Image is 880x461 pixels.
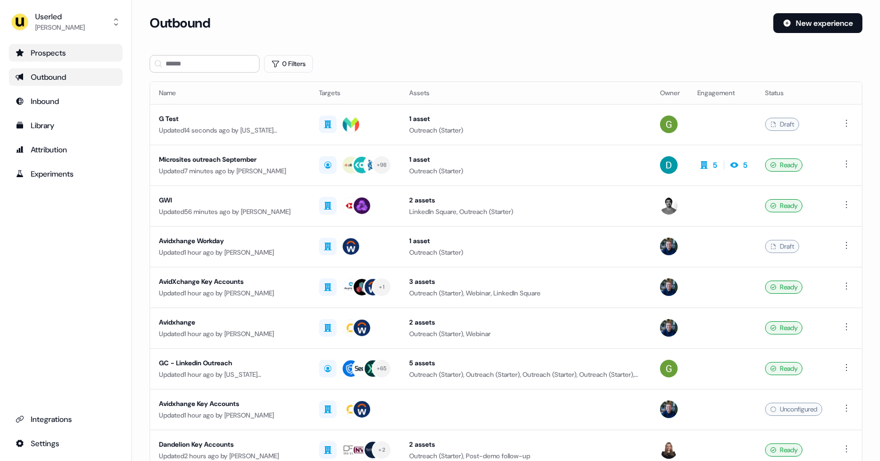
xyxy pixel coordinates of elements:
[159,358,301,369] div: GC - Linkedin Outreach
[159,410,301,421] div: Updated 1 hour ago by [PERSON_NAME]
[159,369,301,380] div: Updated 1 hour ago by [US_STATE][PERSON_NAME]
[409,195,642,206] div: 2 assets
[159,206,301,217] div: Updated 56 minutes ago by [PERSON_NAME]
[765,118,799,131] div: Draft
[660,319,678,337] img: James
[660,441,678,459] img: Geneviève
[35,11,85,22] div: Userled
[651,82,689,104] th: Owner
[15,47,116,58] div: Prospects
[150,82,310,104] th: Name
[409,328,642,339] div: Outreach (Starter), Webinar
[159,288,301,299] div: Updated 1 hour ago by [PERSON_NAME]
[660,156,678,174] img: David
[15,168,116,179] div: Experiments
[773,13,862,33] button: New experience
[743,160,747,171] div: 5
[409,288,642,299] div: Outreach (Starter), Webinar, LinkedIn Square
[159,113,301,124] div: G Test
[9,435,123,452] a: Go to integrations
[150,15,210,31] h3: Outbound
[660,197,678,215] img: Maz
[765,281,802,294] div: Ready
[378,445,385,455] div: + 2
[159,125,301,136] div: Updated 14 seconds ago by [US_STATE][PERSON_NAME]
[159,398,301,409] div: Avidxhange Key Accounts
[15,144,116,155] div: Attribution
[409,206,642,217] div: LinkedIn Square, Outreach (Starter)
[379,282,384,292] div: + 1
[409,154,642,165] div: 1 asset
[765,321,802,334] div: Ready
[377,364,387,374] div: + 65
[409,317,642,328] div: 2 assets
[409,439,642,450] div: 2 assets
[400,82,651,104] th: Assets
[159,235,301,246] div: Avidxhange Workday
[765,240,799,253] div: Draft
[159,247,301,258] div: Updated 1 hour ago by [PERSON_NAME]
[159,195,301,206] div: GWI
[660,116,678,133] img: Georgia
[159,276,301,287] div: AvidXchange Key Accounts
[689,82,756,104] th: Engagement
[409,235,642,246] div: 1 asset
[377,160,387,170] div: + 98
[409,369,642,380] div: Outreach (Starter), Outreach (Starter), Outreach (Starter), Outreach (Starter), Outreach (Starter)
[765,403,822,416] div: Unconfigured
[15,438,116,449] div: Settings
[409,125,642,136] div: Outreach (Starter)
[159,328,301,339] div: Updated 1 hour ago by [PERSON_NAME]
[15,120,116,131] div: Library
[15,72,116,83] div: Outbound
[409,113,642,124] div: 1 asset
[9,410,123,428] a: Go to integrations
[9,68,123,86] a: Go to outbound experience
[765,443,802,457] div: Ready
[409,166,642,177] div: Outreach (Starter)
[756,82,831,104] th: Status
[159,154,301,165] div: Microsites outreach September
[660,278,678,296] img: James
[9,92,123,110] a: Go to Inbound
[264,55,313,73] button: 0 Filters
[9,117,123,134] a: Go to templates
[15,96,116,107] div: Inbound
[9,9,123,35] button: Userled[PERSON_NAME]
[660,360,678,377] img: Georgia
[409,247,642,258] div: Outreach (Starter)
[713,160,717,171] div: 5
[9,141,123,158] a: Go to attribution
[9,165,123,183] a: Go to experiments
[310,82,400,104] th: Targets
[409,276,642,287] div: 3 assets
[765,199,802,212] div: Ready
[159,317,301,328] div: Avidxhange
[765,362,802,375] div: Ready
[35,22,85,33] div: [PERSON_NAME]
[660,400,678,418] img: James
[409,358,642,369] div: 5 assets
[159,439,301,450] div: Dandelion Key Accounts
[15,414,116,425] div: Integrations
[159,166,301,177] div: Updated 7 minutes ago by [PERSON_NAME]
[9,44,123,62] a: Go to prospects
[660,238,678,255] img: James
[765,158,802,172] div: Ready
